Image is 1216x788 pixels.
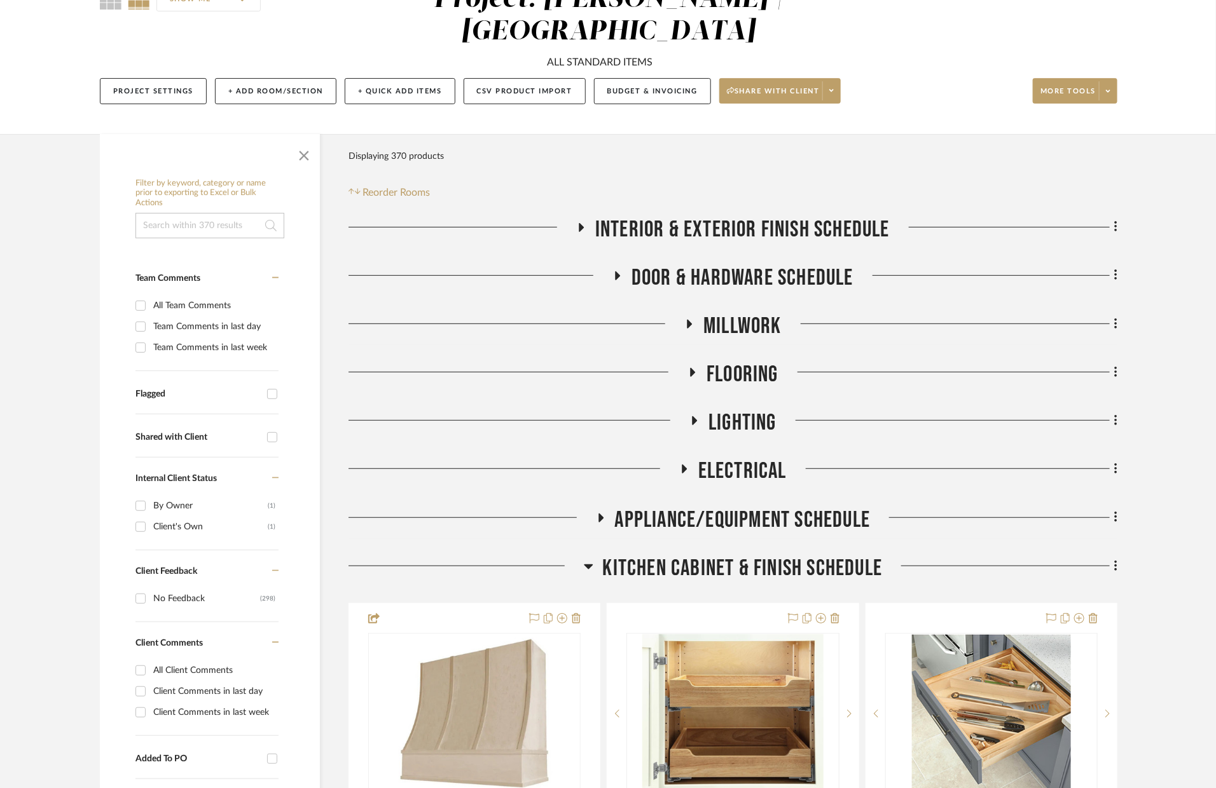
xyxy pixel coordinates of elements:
span: Client Comments [135,639,203,648]
div: All Team Comments [153,295,275,316]
button: Reorder Rooms [349,185,431,200]
span: Interior & Exterior Finish Schedule [595,216,890,243]
input: Search within 370 results [135,213,284,238]
span: Kitchen Cabinet & Finish Schedule [603,555,883,582]
span: Appliance/Equipment Schedule [615,506,871,534]
div: (298) [260,588,275,609]
button: Budget & Invoicing [594,78,711,104]
button: + Add Room/Section [215,78,336,104]
span: Share with client [727,86,820,105]
span: Internal Client Status [135,474,217,483]
span: Electrical [698,458,787,485]
div: By Owner [153,496,268,516]
span: Flooring [707,361,778,388]
div: Client's Own [153,517,268,537]
div: ALL STANDARD ITEMS [547,55,653,70]
div: (1) [268,517,275,537]
div: Client Comments in last day [153,681,275,702]
button: More tools [1033,78,1117,104]
button: Project Settings [100,78,207,104]
div: Client Comments in last week [153,702,275,723]
button: CSV Product Import [464,78,586,104]
button: Share with client [719,78,841,104]
div: (1) [268,496,275,516]
div: All Client Comments [153,660,275,681]
span: Reorder Rooms [363,185,431,200]
span: More tools [1040,86,1096,105]
h6: Filter by keyword, category or name prior to exporting to Excel or Bulk Actions [135,179,284,208]
button: + Quick Add Items [345,78,455,104]
button: Close [291,140,317,166]
span: Lighting [708,409,777,437]
span: Millwork [703,313,782,340]
div: Flagged [135,389,261,400]
div: Team Comments in last week [153,337,275,358]
div: Displaying 370 products [349,144,444,169]
div: Shared with Client [135,432,261,443]
span: Team Comments [135,274,200,283]
div: Added To PO [135,754,261,764]
div: Team Comments in last day [153,316,275,337]
div: No Feedback [153,588,260,609]
span: Client Feedback [135,567,197,576]
span: Door & Hardware Schedule [632,264,853,292]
